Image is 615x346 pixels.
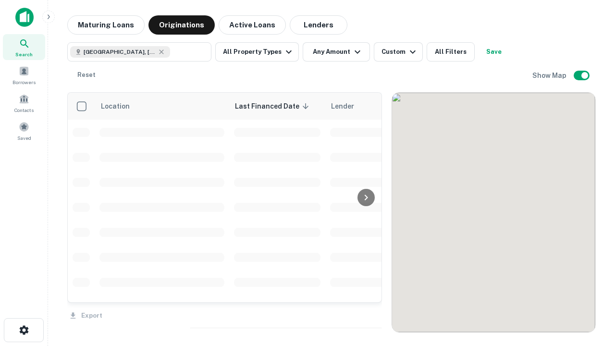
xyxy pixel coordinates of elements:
div: 0 0 [392,93,595,332]
a: Contacts [3,90,45,116]
span: [GEOGRAPHIC_DATA], [GEOGRAPHIC_DATA] [84,48,156,56]
button: Any Amount [303,42,370,62]
div: Custom [381,46,418,58]
span: Lender [331,100,354,112]
span: Saved [17,134,31,142]
span: Borrowers [12,78,36,86]
button: Active Loans [219,15,286,35]
span: Search [15,50,33,58]
button: Save your search to get updates of matches that match your search criteria. [479,42,509,62]
h6: Show Map [532,70,568,81]
a: Search [3,34,45,60]
th: Location [95,93,229,120]
span: Contacts [14,106,34,114]
button: Originations [148,15,215,35]
span: Last Financed Date [235,100,312,112]
span: Location [100,100,142,112]
a: Saved [3,118,45,144]
button: Lenders [290,15,347,35]
a: Borrowers [3,62,45,88]
button: Reset [71,65,102,85]
img: capitalize-icon.png [15,8,34,27]
iframe: Chat Widget [567,269,615,315]
button: All Filters [427,42,475,62]
th: Last Financed Date [229,93,325,120]
button: Custom [374,42,423,62]
th: Lender [325,93,479,120]
button: Maturing Loans [67,15,145,35]
button: All Property Types [215,42,299,62]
